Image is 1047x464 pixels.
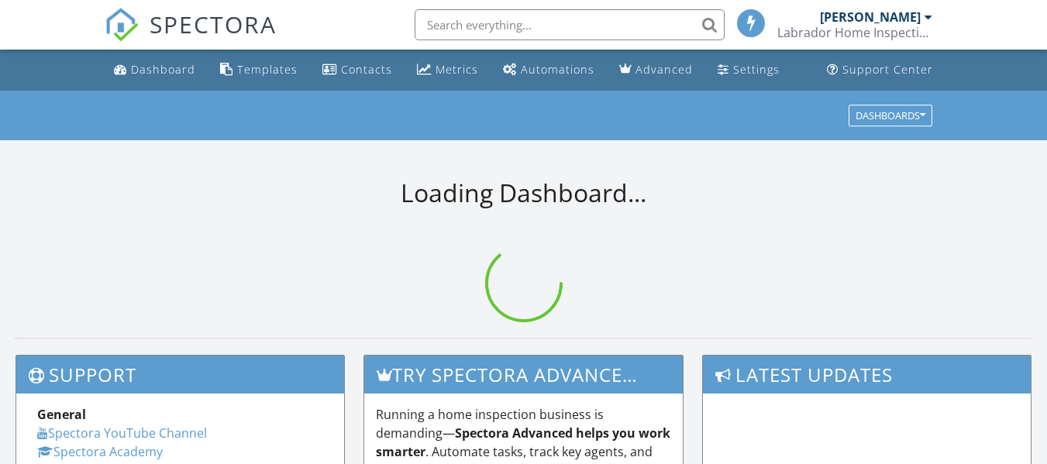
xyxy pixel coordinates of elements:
[849,105,932,126] button: Dashboards
[105,8,139,42] img: The Best Home Inspection Software - Spectora
[316,56,398,84] a: Contacts
[108,56,201,84] a: Dashboard
[635,62,693,77] div: Advanced
[411,56,484,84] a: Metrics
[842,62,933,77] div: Support Center
[341,62,392,77] div: Contacts
[733,62,780,77] div: Settings
[37,406,86,423] strong: General
[777,25,932,40] div: Labrador Home Inspection
[150,8,277,40] span: SPECTORA
[105,21,277,53] a: SPECTORA
[856,110,925,121] div: Dashboards
[131,62,195,77] div: Dashboard
[376,424,670,460] strong: Spectora Advanced helps you work smarter
[613,56,699,84] a: Advanced
[415,9,725,40] input: Search everything...
[436,62,478,77] div: Metrics
[237,62,298,77] div: Templates
[497,56,601,84] a: Automations (Basic)
[37,424,207,442] a: Spectora YouTube Channel
[16,356,344,394] h3: Support
[821,56,939,84] a: Support Center
[711,56,786,84] a: Settings
[703,356,1031,394] h3: Latest Updates
[364,356,683,394] h3: Try spectora advanced [DATE]
[37,443,163,460] a: Spectora Academy
[214,56,304,84] a: Templates
[521,62,594,77] div: Automations
[820,9,921,25] div: [PERSON_NAME]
